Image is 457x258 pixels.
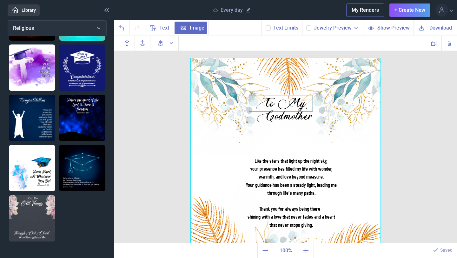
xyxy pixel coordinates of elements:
button: Undo [114,20,130,35]
div: your presence has filled my life with wonder, warmth, and love beyond measure. [243,165,339,180]
button: Backwards [119,36,135,51]
span: Show Preview [377,24,410,31]
span: Text [159,24,169,32]
span: Image [190,24,204,32]
p: Every day [221,7,243,13]
img: Where the spirit of the Lord [59,95,105,141]
img: I can do all [9,44,55,91]
button: My Renders [346,3,384,17]
button: Jewelry Preview [314,24,359,32]
button: Actual size [273,243,298,258]
button: Zoom in [298,243,314,258]
button: Copy [426,36,441,51]
div: shining with a love that never fades and a heart that never stops giving. [243,213,339,228]
img: Congratulations [9,95,55,141]
img: Class of 2021 [59,44,105,91]
button: + Create New [389,3,430,17]
button: Align to page [153,36,179,51]
span: 100% [275,244,297,257]
img: I can do [9,195,55,241]
button: Show Preview [363,20,414,35]
button: Redo [130,20,145,35]
button: Text Limits [273,24,298,32]
img: Work Hard At Whatever [9,145,55,191]
span: Religious [13,25,34,31]
div: Your guidance has been a steady light, leading me through life’s many paths. [243,181,339,197]
div: To My [249,95,313,111]
span: Jewelry Preview [314,24,352,32]
div: Godmother [253,111,316,127]
p: Saved [440,247,453,253]
button: Text [145,20,173,35]
button: Download [414,20,457,35]
div: Thank you for always being there— [243,205,339,213]
a: Library [8,4,40,16]
button: Forwards [135,36,150,51]
button: Zoom out [257,243,273,258]
button: Religious [8,20,107,36]
button: Image [173,20,209,35]
div: Like the stars that light up the night sky, [243,157,339,210]
img: You're going to fall down [59,145,105,191]
button: Delete [441,36,457,51]
span: Download [429,24,452,31]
